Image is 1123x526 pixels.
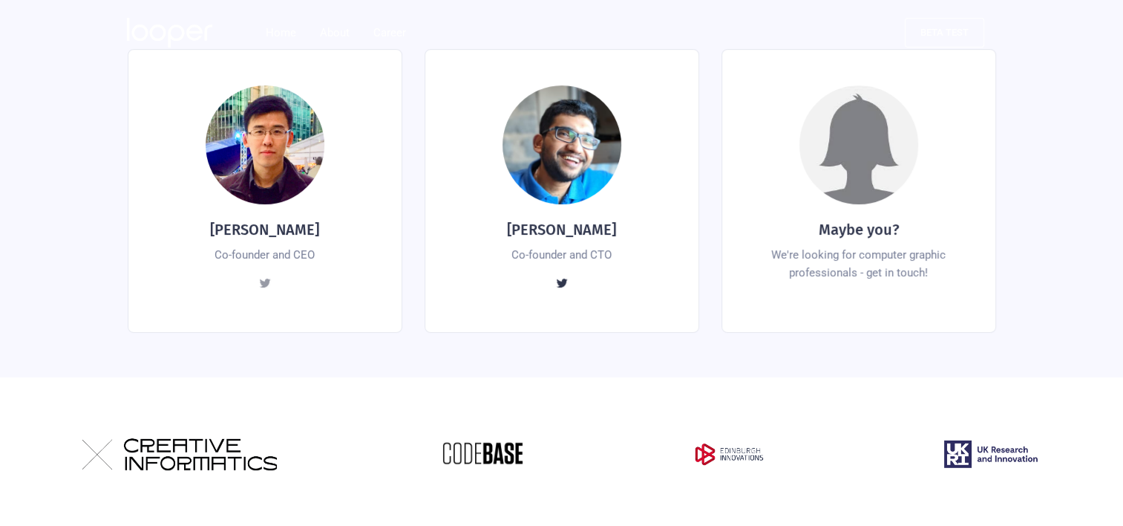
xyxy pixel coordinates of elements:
[752,246,966,282] div: We're looking for computer graphic professionals - get in touch!
[905,18,984,48] a: beta test
[361,18,418,48] a: Career
[210,219,319,240] h4: [PERSON_NAME]
[819,219,899,240] h4: Maybe you?
[215,246,315,264] div: Co-founder and CEO
[254,18,308,48] a: Home
[308,18,361,48] div: About
[507,219,616,240] h4: [PERSON_NAME]
[511,246,612,264] div: Co-founder and CTO
[320,24,350,42] div: About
